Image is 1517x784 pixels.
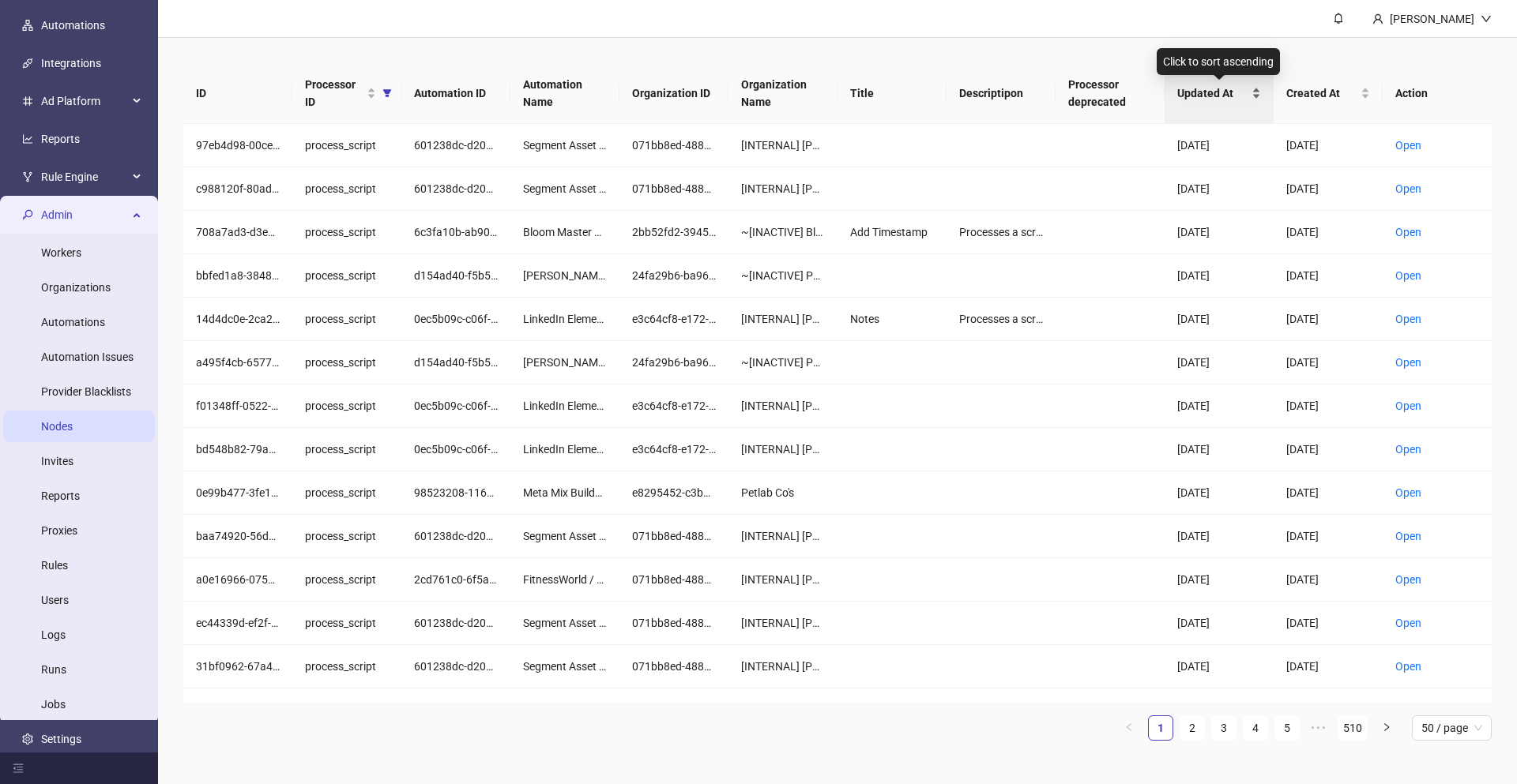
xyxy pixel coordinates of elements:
span: Ad Platform [41,85,128,117]
div: 6c3fa10b-ab90-49b2-95a7-4ddfd9236ac9 [414,223,498,241]
div: [DATE] [1286,180,1370,197]
span: down [1481,13,1492,24]
div: [DATE] [1177,484,1261,501]
div: b3b3cb21-3c8e-49a8-8c7e-6cf2f2288b00 [414,701,498,718]
div: Segment Asset Customization (SAC) - Create AdCreative for Existing Ad [vFinal | [DATE]] [523,527,607,545]
div: Create a metric object 1 [850,701,934,718]
a: Open [1395,356,1421,369]
div: [DATE] [1177,267,1261,284]
div: e3c64cf8-e172-4abe-b60a-1247c4c0da30 [632,310,716,328]
div: process_script [305,310,389,328]
div: ~[INACTIVE] Ladder (Search) [741,701,825,718]
div: Add Timestamp [850,223,934,241]
span: Updated At [1177,84,1248,102]
span: ••• [1306,715,1331,741]
div: [DATE] [1177,397,1261,415]
div: process_script [305,441,389,458]
span: Created At [1286,84,1357,102]
th: Descriptipon [947,63,1056,124]
th: Action [1383,63,1492,124]
div: 2bb52fd2-3945-4c22-8708-07c52e23f828 [632,223,716,241]
div: [DATE] [1286,484,1370,501]
div: process_script [305,397,389,415]
div: Segment Asset Customization (SAC) - Create AdCreative for Existing Ad [vFinal | [DATE]] [523,137,607,154]
span: Admin [41,199,128,231]
div: process_script [305,354,389,371]
div: [DATE] [1177,441,1261,458]
a: Open [1395,139,1421,152]
a: Open [1395,443,1421,456]
th: Automation Name [510,63,619,124]
span: number [22,96,33,107]
span: Processor ID [305,76,363,111]
div: [Amaryllis] Google Event Names Data Store - [DATE] [523,701,607,718]
a: Invites [41,455,73,467]
span: filter [379,73,395,114]
div: [DATE] [1286,701,1370,718]
div: 31bf0962-67a4-4073-a9ec-4da2ba0a16d6 [196,658,280,675]
a: Automation Issues [41,351,134,363]
a: Settings [41,733,81,745]
div: 708a7ad3-d3e1-4212-93c0-57a69a7ae8fc [196,223,280,241]
div: Meta Mix Builder [DATE] [523,484,607,501]
a: Users [41,594,69,606]
div: 2cd761c0-6f5a-4027-9431-327edbb6a0f2 [414,571,498,588]
button: right [1374,715,1399,741]
li: Next Page [1374,715,1399,741]
div: Processes a script and maps responses to the outputs [959,701,1043,718]
a: Automations [41,316,105,328]
div: [DATE] [1177,701,1261,718]
a: 510 [1338,716,1367,740]
span: right [1382,722,1391,732]
div: bfd5e1e3-b0aa-4b95-8b88-30ceac02d546 [632,701,716,718]
div: [INTERNAL] [PERSON_NAME] Kitchn [741,397,825,415]
a: Open [1395,660,1421,673]
div: e8295452-c3b1-4505-92fe-024ae8ca19ae [632,484,716,501]
div: Segment Asset Customization (SAC) - Create AdCreative for Existing Ad [vFinal | [DATE]] [523,180,607,197]
div: [DATE] [1177,310,1261,328]
a: 2 [1180,716,1204,740]
div: [INTERNAL] [PERSON_NAME] Kitchn [741,137,825,154]
a: Runs [41,663,66,676]
button: left [1116,715,1142,741]
div: e3c64cf8-e172-4abe-b60a-1247c4c0da30 [632,397,716,415]
div: [DATE] [1177,180,1261,197]
a: Proxies [41,524,77,537]
a: Open [1395,313,1421,325]
div: 601238dc-d203-4c5e-a78a-11a17aa2c38a [414,614,498,632]
span: user [1372,13,1383,24]
div: process_script [305,180,389,197]
span: fork [22,171,33,182]
div: [DATE] [1286,354,1370,371]
div: 071bb8ed-4883-42f0-819d-0e6c75c8bd4e [632,571,716,588]
a: Rules [41,559,68,572]
div: Processes a script and maps responses to the outputs [959,223,1043,241]
th: Organization Name [728,63,838,124]
div: bbfed1a8-3848-48e3-8860-81e37e38ecfc [196,267,280,284]
div: process_script [305,701,389,718]
div: [PERSON_NAME] [1383,10,1481,28]
a: Open [1395,617,1421,629]
div: e3c64cf8-e172-4abe-b60a-1247c4c0da30 [632,441,716,458]
div: 24fa29b6-ba96-472f-9a1f-7618645ae811 [632,267,716,284]
div: 14d4dc0e-2ca2-4e58-acd5-6e8292779b20 [196,310,280,328]
a: Logs [41,628,66,641]
div: [DATE] [1286,310,1370,328]
div: [DATE] [1177,137,1261,154]
div: LinkedIn Elements [523,441,607,458]
div: Bloom Master NEW - Bloom 14 only - Daily - Account - Updates Every weekday - [DATE] - [DATE] [523,223,607,241]
a: Open [1395,269,1421,282]
span: key [22,209,33,220]
div: 0e99b477-3fe1-420a-9cd4-98e99386693f [196,484,280,501]
div: a0e16966-0758-464c-8c1a-fee9ae55c475 [196,571,280,588]
a: 3 [1212,716,1236,740]
span: filter [382,88,392,98]
div: d154ad40-f5b5-45af-b188-c0bc8abdff74 [414,354,498,371]
div: process_script [305,223,389,241]
div: f01348ff-0522-409d-afd2-cfb8cf9ce4bd [196,397,280,415]
div: [INTERNAL] [PERSON_NAME] Kitchn [741,527,825,545]
div: [DATE] [1286,571,1370,588]
div: Segment Asset Customization (SAC) - Create AdCreative for Existing Ad [vFinal | [DATE]] [523,658,607,675]
div: ~[INACTIVE] Pollenary [741,267,825,284]
div: 97eb4d98-00ce-4add-8adc-bb0c42446684 [196,137,280,154]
